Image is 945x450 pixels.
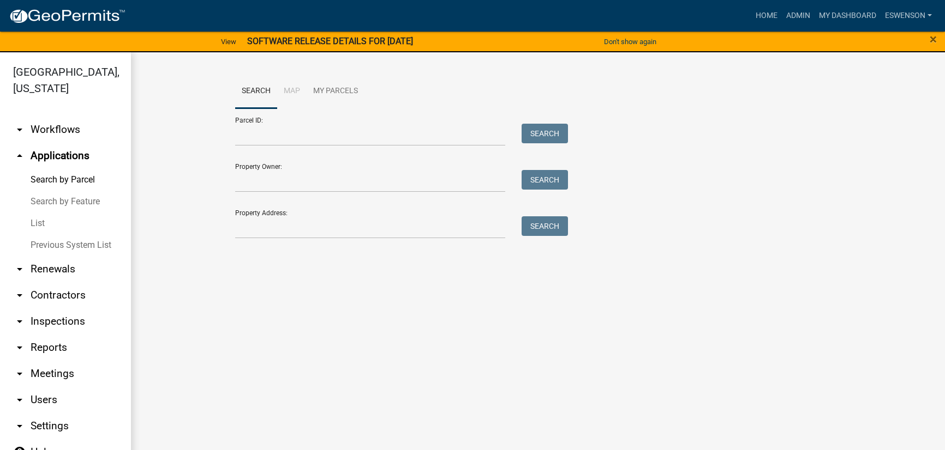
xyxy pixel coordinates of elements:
i: arrow_drop_down [13,289,26,302]
i: arrow_drop_down [13,123,26,136]
a: Home [751,5,782,26]
i: arrow_drop_down [13,367,26,380]
button: Search [522,216,568,236]
button: Search [522,124,568,143]
i: arrow_drop_down [13,419,26,433]
i: arrow_drop_down [13,341,26,354]
button: Search [522,170,568,190]
a: Admin [782,5,815,26]
i: arrow_drop_down [13,315,26,328]
strong: SOFTWARE RELEASE DETAILS FOR [DATE] [247,36,413,46]
span: × [930,32,937,47]
i: arrow_drop_down [13,263,26,276]
i: arrow_drop_down [13,393,26,406]
button: Close [930,33,937,46]
a: Search [235,74,277,109]
i: arrow_drop_up [13,149,26,162]
button: Don't show again [600,33,661,51]
a: View [217,33,241,51]
a: My Dashboard [815,5,881,26]
a: eswenson [881,5,936,26]
a: My Parcels [307,74,364,109]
